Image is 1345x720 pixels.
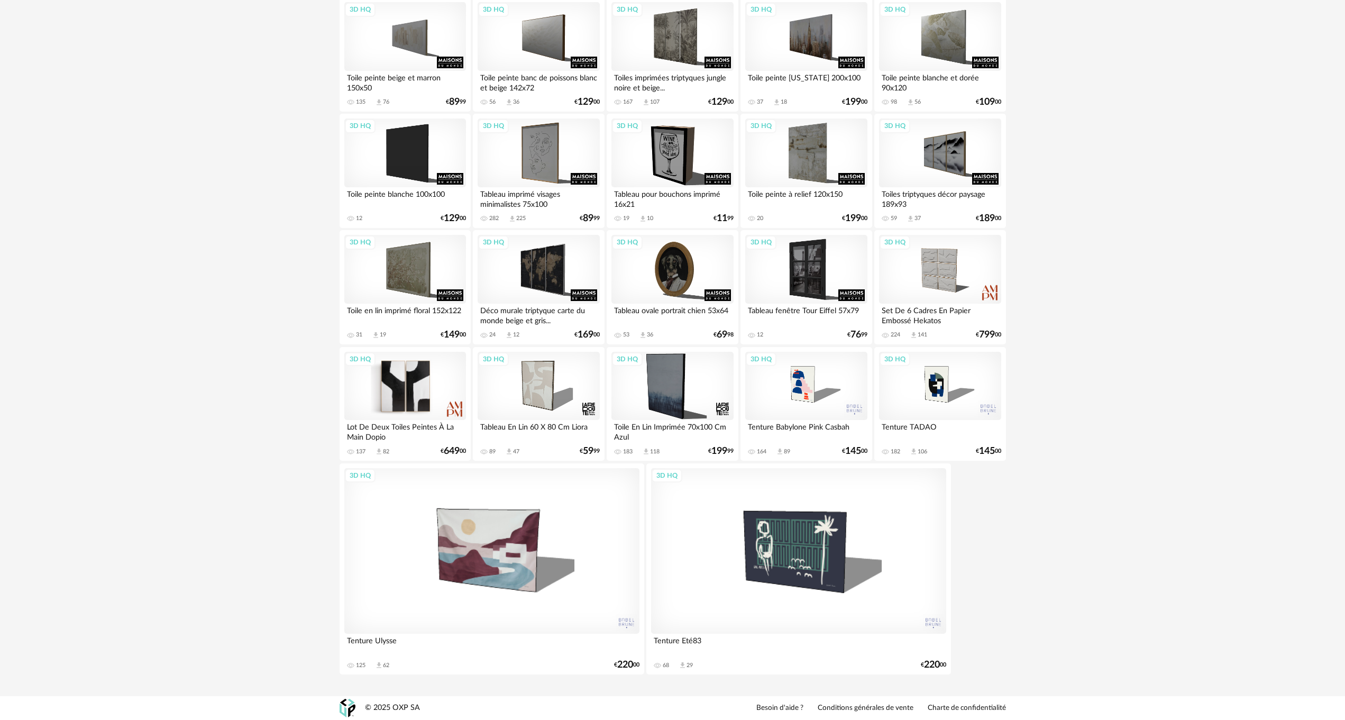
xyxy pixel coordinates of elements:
div: 89 [489,448,496,455]
span: Download icon [639,215,647,223]
div: 3D HQ [478,352,509,366]
img: OXP [340,699,355,717]
div: 118 [650,448,660,455]
a: 3D HQ Set De 6 Cadres En Papier Embossé Hekatos 224 Download icon 141 €79900 [874,230,1005,344]
div: Tenture Ulysse [344,634,639,655]
div: € 00 [708,98,734,106]
div: 24 [489,331,496,339]
div: 3D HQ [612,235,643,249]
a: 3D HQ Tenture Ulysse 125 Download icon 62 €22000 [340,463,644,675]
a: 3D HQ Toile En Lin Imprimée 70x100 Cm Azul 183 Download icon 118 €19999 [607,347,738,461]
div: 20 [757,215,763,222]
div: Tableau imprimé visages minimalistes 75x100 [478,187,599,208]
div: 3D HQ [746,235,776,249]
div: 76 [383,98,389,106]
div: 3D HQ [478,235,509,249]
div: 59 [891,215,897,222]
span: 189 [979,215,995,222]
div: 3D HQ [612,3,643,16]
div: 224 [891,331,900,339]
div: Déco murale triptyque carte du monde beige et gris... [478,304,599,325]
span: Download icon [642,98,650,106]
div: € 00 [574,98,600,106]
div: Lot De Deux Toiles Peintes À La Main Dopio [344,420,466,441]
div: Tableau pour bouchons imprimé 16x21 [611,187,733,208]
span: Download icon [505,448,513,455]
span: 109 [979,98,995,106]
span: 149 [444,331,460,339]
div: 3D HQ [478,3,509,16]
div: 68 [663,662,669,669]
div: 18 [781,98,787,106]
div: 137 [356,448,365,455]
span: 199 [845,98,861,106]
span: 799 [979,331,995,339]
div: 3D HQ [345,469,376,482]
span: 145 [979,448,995,455]
div: 182 [891,448,900,455]
div: 3D HQ [345,235,376,249]
div: 3D HQ [345,352,376,366]
div: Toiles triptyques décor paysage 189x93 [879,187,1001,208]
a: 3D HQ Toile peinte blanche 100x100 12 €12900 [340,114,471,228]
span: 76 [850,331,861,339]
div: Tenture TADAO [879,420,1001,441]
span: Download icon [910,331,918,339]
div: 56 [914,98,921,106]
a: 3D HQ Tableau ovale portrait chien 53x64 53 Download icon 36 €6998 [607,230,738,344]
span: 145 [845,448,861,455]
div: 183 [623,448,633,455]
div: 12 [513,331,519,339]
div: € 00 [921,661,946,669]
div: 12 [356,215,362,222]
a: 3D HQ Tenture Babylone Pink Casbah 164 Download icon 89 €14500 [740,347,872,461]
div: Tableau En Lin 60 X 80 Cm Liora [478,420,599,441]
span: 69 [717,331,727,339]
div: Toile peinte blanche 100x100 [344,187,466,208]
div: © 2025 OXP SA [365,703,420,713]
div: 107 [650,98,660,106]
div: € 00 [842,98,867,106]
span: Download icon [910,448,918,455]
div: € 00 [441,215,466,222]
span: Download icon [505,331,513,339]
div: Toiles imprimées triptyques jungle noire et beige... [611,71,733,92]
span: Download icon [375,98,383,106]
div: 31 [356,331,362,339]
span: Download icon [508,215,516,223]
div: 3D HQ [652,469,682,482]
div: Toile peinte beige et marron 150x50 [344,71,466,92]
div: 82 [383,448,389,455]
div: 282 [489,215,499,222]
span: Download icon [642,448,650,455]
div: € 99 [708,448,734,455]
div: € 98 [713,331,734,339]
div: 3D HQ [880,235,910,249]
div: 37 [757,98,763,106]
div: 3D HQ [746,3,776,16]
span: Download icon [639,331,647,339]
span: 199 [711,448,727,455]
div: 167 [623,98,633,106]
span: Download icon [375,448,383,455]
a: 3D HQ Tableau imprimé visages minimalistes 75x100 282 Download icon 225 €8999 [473,114,604,228]
a: 3D HQ Tenture TADAO 182 Download icon 106 €14500 [874,347,1005,461]
div: Toile peinte [US_STATE] 200x100 [745,71,867,92]
div: € 00 [441,448,466,455]
div: € 99 [713,215,734,222]
span: 89 [449,98,460,106]
span: 169 [578,331,593,339]
span: 199 [845,215,861,222]
div: Tenture Babylone Pink Casbah [745,420,867,441]
span: Download icon [907,98,914,106]
span: 59 [583,448,593,455]
div: € 00 [574,331,600,339]
a: Besoin d'aide ? [756,704,803,713]
a: 3D HQ Toiles triptyques décor paysage 189x93 59 Download icon 37 €18900 [874,114,1005,228]
span: 129 [711,98,727,106]
a: 3D HQ Déco murale triptyque carte du monde beige et gris... 24 Download icon 12 €16900 [473,230,604,344]
div: 3D HQ [880,119,910,133]
div: 36 [647,331,653,339]
div: 3D HQ [478,119,509,133]
span: 220 [924,661,940,669]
